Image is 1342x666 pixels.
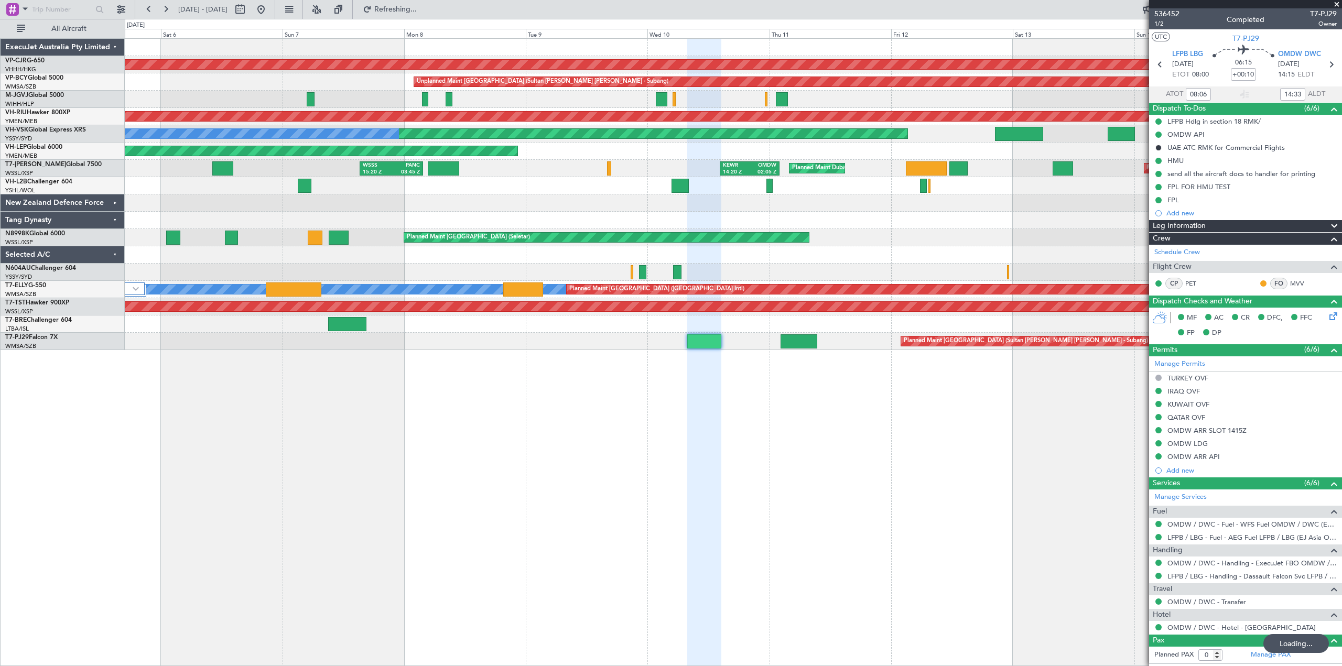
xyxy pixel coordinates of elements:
span: FP [1187,328,1195,339]
button: Refreshing... [358,1,421,18]
span: T7-BRE [5,317,27,323]
span: Pax [1153,635,1164,647]
div: Thu 11 [770,29,891,38]
div: Sat 6 [161,29,283,38]
span: ELDT [1297,70,1314,80]
span: Dispatch Checks and Weather [1153,296,1252,308]
span: VH-VSK [5,127,28,133]
span: 1/2 [1154,19,1179,28]
div: Tue 9 [526,29,647,38]
div: Sat 13 [1013,29,1134,38]
input: Trip Number [32,2,92,17]
span: (6/6) [1304,477,1319,488]
span: T7-ELLY [5,282,28,289]
a: WSSL/XSP [5,238,33,246]
div: Completed [1227,14,1264,25]
div: FPL FOR HMU TEST [1167,182,1230,191]
span: (6/6) [1304,103,1319,114]
a: WIHH/HLP [5,100,34,108]
a: VHHH/HKG [5,65,36,73]
span: Permits [1153,344,1177,356]
div: PANC [392,162,420,169]
a: OMDW / DWC - Fuel - WFS Fuel OMDW / DWC (EJ Asia Only) [1167,520,1337,529]
input: --:-- [1280,88,1305,101]
a: OMDW / DWC - Handling - ExecuJet FBO OMDW / DWC [1167,559,1337,567]
a: WMSA/SZB [5,83,36,91]
a: LTBA/ISL [5,325,29,333]
span: Crew [1153,233,1171,245]
div: Planned Maint [GEOGRAPHIC_DATA] (Seletar) [1147,160,1270,176]
div: QATAR OVF [1167,413,1205,422]
div: Unplanned Maint [GEOGRAPHIC_DATA] (Sultan [PERSON_NAME] [PERSON_NAME] - Subang) [417,74,668,90]
a: T7-TSTHawker 900XP [5,300,69,306]
a: YSHL/WOL [5,187,35,194]
a: T7-[PERSON_NAME]Global 7500 [5,161,102,168]
span: (6/6) [1304,344,1319,355]
img: arrow-gray.svg [133,287,139,291]
span: VH-RIU [5,110,27,116]
a: MVV [1290,279,1314,288]
span: VP-BCY [5,75,28,81]
div: Add new [1166,209,1337,217]
a: LFPB / LBG - Fuel - AEG Fuel LFPB / LBG (EJ Asia Only) [1167,533,1337,542]
a: VP-BCYGlobal 5000 [5,75,63,81]
div: KEWR [723,162,750,169]
div: WSSS [363,162,391,169]
div: Planned Maint [GEOGRAPHIC_DATA] ([GEOGRAPHIC_DATA] Intl) [569,281,744,297]
a: VH-VSKGlobal Express XRS [5,127,86,133]
span: Travel [1153,583,1172,595]
span: T7-PJ29 [1232,33,1259,44]
a: LFPB / LBG - Handling - Dassault Falcon Svc LFPB / LBG [1167,572,1337,581]
div: 02:05 Z [750,169,776,176]
a: VH-RIUHawker 800XP [5,110,70,116]
span: M-JGVJ [5,92,28,99]
span: LFPB LBG [1172,49,1203,60]
span: FFC [1300,313,1312,323]
div: HMU [1167,156,1184,165]
div: Planned Maint Dubai (Al Maktoum Intl) [792,160,895,176]
span: All Aircraft [27,25,111,32]
span: [DATE] - [DATE] [178,5,228,14]
span: ETOT [1172,70,1189,80]
button: UTC [1152,32,1170,41]
span: Fuel [1153,506,1167,518]
span: Flight Crew [1153,261,1192,273]
span: CR [1241,313,1250,323]
span: 14:15 [1278,70,1295,80]
span: Handling [1153,544,1183,556]
a: N604AUChallenger 604 [5,265,76,271]
a: Schedule Crew [1154,247,1200,258]
span: DFC, [1267,313,1283,323]
div: FO [1270,278,1287,289]
a: VH-L2BChallenger 604 [5,179,72,185]
div: Sun 7 [283,29,404,38]
a: M-JGVJGlobal 5000 [5,92,64,99]
div: Add new [1166,466,1337,475]
div: Wed 10 [647,29,769,38]
a: WMSA/SZB [5,342,36,350]
a: OMDW / DWC - Transfer [1167,597,1246,606]
button: All Aircraft [12,20,114,37]
span: DP [1212,328,1221,339]
span: T7-TST [5,300,26,306]
label: Planned PAX [1154,650,1194,660]
span: MF [1187,313,1197,323]
div: LFPB Hdlg in section 18 RMK/ [1167,117,1261,126]
div: FPL [1167,195,1179,204]
span: N8998K [5,231,29,237]
span: Leg Information [1153,220,1206,232]
a: T7-ELLYG-550 [5,282,46,289]
div: KUWAIT OVF [1167,400,1209,409]
div: 14:20 Z [723,169,750,176]
span: VH-L2B [5,179,27,185]
div: 15:20 Z [363,169,391,176]
div: Mon 8 [404,29,526,38]
span: Refreshing... [374,6,418,13]
a: WMSA/SZB [5,290,36,298]
a: PET [1185,279,1209,288]
div: OMDW LDG [1167,439,1208,448]
a: YMEN/MEB [5,117,37,125]
span: [DATE] [1278,59,1300,70]
div: OMDW ARR SLOT 1415Z [1167,426,1247,435]
span: 08:00 [1192,70,1209,80]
